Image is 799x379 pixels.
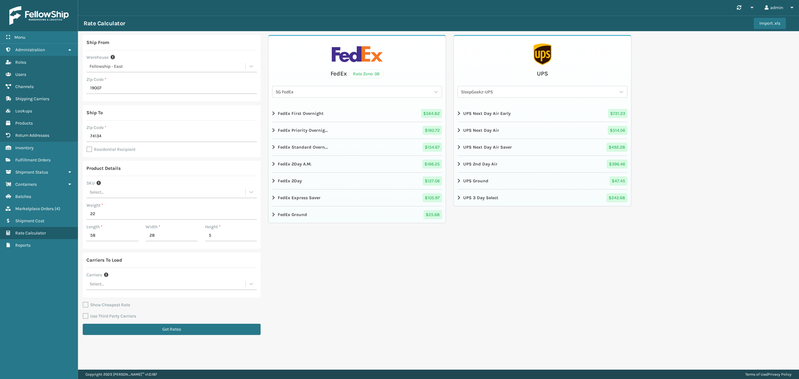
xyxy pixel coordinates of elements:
[278,144,328,150] strong: FedEx Standard Overnight
[15,194,31,199] span: Batches
[423,193,442,202] span: $ 105.97
[15,182,37,187] span: Containers
[331,69,347,78] div: FedEx
[607,160,627,169] span: $ 396.46
[463,194,498,201] strong: UPS 3 Day Select
[423,126,442,135] span: $ 160.72
[9,6,69,25] img: logo
[15,108,32,114] span: Lookups
[461,89,616,95] div: SleepGeekz-UPS
[421,109,442,118] span: $ 564.82
[86,76,106,83] label: Zip Code
[83,302,130,308] label: Show Cheapest Rate
[86,124,106,131] label: Zip Code
[15,84,34,89] span: Channels
[15,243,31,248] span: Reports
[90,281,104,287] div: Select...
[537,69,548,78] div: UPS
[278,161,311,167] strong: FedEx 2Day A.M.
[424,210,442,219] span: $ 25.68
[86,147,135,152] label: Residential Recipient
[15,96,49,101] span: Shipping Carriers
[86,109,103,116] div: Ship To
[423,143,442,152] span: $ 154.67
[276,89,431,95] div: SG FedEx
[86,272,102,278] label: Carriers
[86,39,109,46] div: Ship From
[90,189,104,195] div: Select...
[606,193,627,202] span: $ 242.68
[745,372,767,377] a: Terms of Use
[86,256,122,264] div: Carriers To Load
[768,372,792,377] a: Privacy Policy
[83,313,136,319] label: Use Third Party Carriers
[205,224,221,230] label: Height
[86,180,95,186] label: SKU
[15,218,44,224] span: Shipment Cost
[86,202,103,209] label: Weight
[463,110,511,117] strong: UPS Next Day Air Early
[278,127,328,134] strong: FedEx Priority Overnight
[463,144,512,150] strong: UPS Next Day Air Saver
[86,54,109,61] label: Warehouse
[15,170,48,175] span: Shipment Status
[610,176,627,185] span: $ 47.45
[278,178,302,184] strong: FedEx 2Day
[14,35,25,40] span: Menu
[90,63,246,70] div: Fellowship - East
[15,145,34,150] span: Inventory
[375,71,380,77] span: 06
[754,18,786,29] button: Import .xls
[463,178,488,184] strong: UPS Ground
[15,157,51,163] span: Fulfillment Orders
[15,133,49,138] span: Return Addresses
[86,370,157,379] p: Copyright 2023 [PERSON_NAME]™ v 1.0.187
[353,71,373,77] span: Rate Zone
[83,324,261,335] button: Get Rates
[84,20,125,27] h3: Rate Calculator
[745,370,792,379] div: |
[86,165,121,172] div: Product Details
[606,143,627,152] span: $ 492.28
[423,176,442,185] span: $ 127.06
[15,121,33,126] span: Products
[608,126,627,135] span: $ 514.56
[278,110,324,117] strong: FedEx First Overnight
[15,47,45,52] span: Administration
[15,60,26,65] span: Roles
[15,230,46,236] span: Rate Calculator
[15,206,54,211] span: Marketplace Orders
[608,109,627,118] span: $ 721.23
[278,211,307,218] strong: FedEx Ground
[146,224,160,230] label: Width
[15,72,26,77] span: Users
[463,127,499,134] strong: UPS Next Day Air
[463,161,498,167] strong: UPS 2nd Day Air
[422,160,442,169] span: $ 166.25
[278,194,321,201] strong: FedEx Express Saver
[86,224,103,230] label: Length
[55,206,60,211] span: ( 4 )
